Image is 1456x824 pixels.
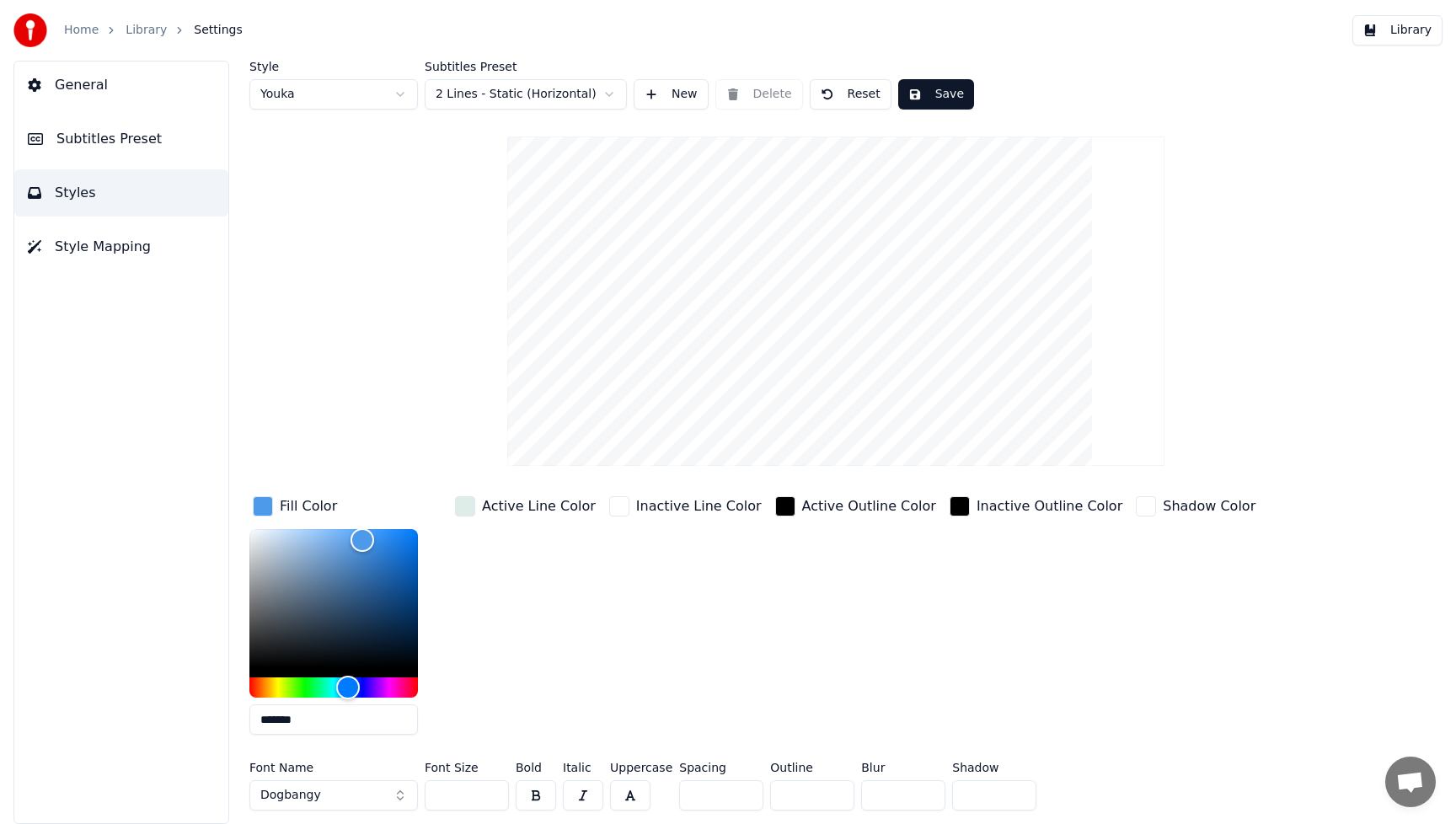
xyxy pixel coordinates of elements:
[952,762,1036,773] label: Shadow
[14,169,228,217] button: Styles
[55,183,96,203] span: Styles
[810,79,891,110] button: Reset
[280,496,337,516] div: Fill Color
[55,237,151,257] span: Style Mapping
[802,496,936,516] div: Active Outline Color
[516,762,556,773] label: Bold
[898,79,974,110] button: Save
[452,493,599,520] button: Active Line Color
[772,493,939,520] button: Active Outline Color
[55,75,108,95] span: General
[1385,757,1436,807] a: Open chat
[770,762,854,773] label: Outline
[126,22,167,39] a: Library
[14,62,228,109] button: General
[249,762,418,773] label: Font Name
[1352,15,1443,45] button: Library
[249,529,418,667] div: Color
[194,22,242,39] span: Settings
[1132,493,1259,520] button: Shadow Color
[679,762,763,773] label: Spacing
[249,493,340,520] button: Fill Color
[13,13,47,47] img: youka
[861,762,945,773] label: Blur
[610,762,672,773] label: Uppercase
[977,496,1122,516] div: Inactive Outline Color
[563,762,603,773] label: Italic
[606,493,765,520] button: Inactive Line Color
[249,677,418,698] div: Hue
[249,61,418,72] label: Style
[425,61,627,72] label: Subtitles Preset
[425,762,509,773] label: Font Size
[636,496,762,516] div: Inactive Line Color
[64,22,243,39] nav: breadcrumb
[56,129,162,149] span: Subtitles Preset
[260,787,321,804] span: Dogbangy
[482,496,596,516] div: Active Line Color
[1163,496,1255,516] div: Shadow Color
[64,22,99,39] a: Home
[946,493,1126,520] button: Inactive Outline Color
[14,115,228,163] button: Subtitles Preset
[634,79,709,110] button: New
[14,223,228,270] button: Style Mapping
